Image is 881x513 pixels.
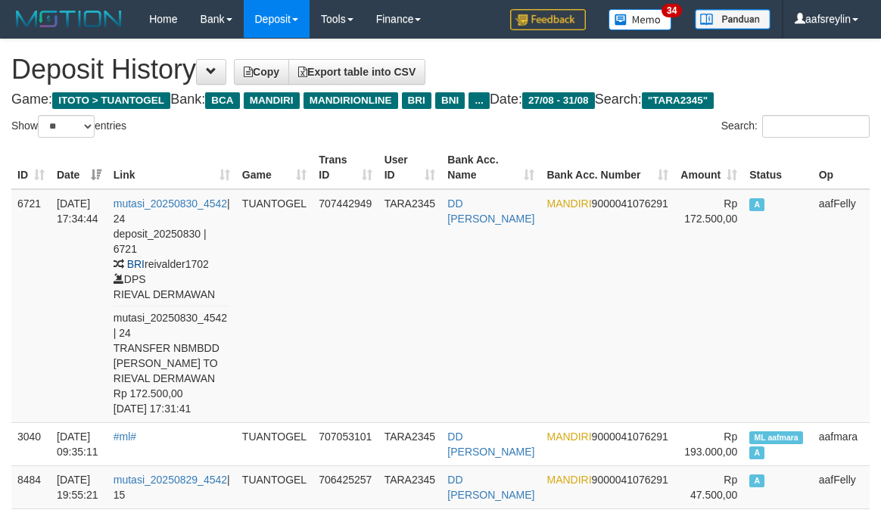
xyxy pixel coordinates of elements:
[236,146,313,189] th: Game: activate to sort column ascending
[813,189,870,423] td: aafFelly
[52,92,170,109] span: ITOTO > TUANTOGEL
[441,146,540,189] th: Bank Acc. Name: activate to sort column ascending
[447,431,534,458] a: DD [PERSON_NAME]
[11,115,126,138] label: Show entries
[11,189,51,423] td: 6721
[749,446,764,459] span: Approved
[51,465,107,508] td: [DATE] 19:55:21
[114,197,227,210] a: mutasi_20250830_4542
[236,422,313,465] td: TUANTOGEL
[11,54,870,85] h1: Deposit History
[447,474,534,501] a: DD [PERSON_NAME]
[313,465,378,508] td: 706425257
[313,189,378,423] td: 707442949
[813,465,870,508] td: aafFelly
[510,9,586,30] img: Feedback.jpg
[304,92,398,109] span: MANDIRIONLINE
[469,92,489,109] span: ...
[522,92,595,109] span: 27/08 - 31/08
[378,189,442,423] td: TARA2345
[684,197,737,225] span: Rp 172.500,00
[114,431,136,443] a: #ml#
[674,146,743,189] th: Amount: activate to sort column ascending
[447,197,534,225] a: DD [PERSON_NAME]
[721,115,870,138] label: Search:
[236,465,313,508] td: TUANTOGEL
[114,474,227,486] a: mutasi_20250829_4542
[234,59,289,85] a: Copy
[546,197,591,210] span: MANDIRI
[51,189,107,423] td: [DATE] 17:34:44
[540,465,674,508] td: 9000041076291
[236,189,313,423] td: TUANTOGEL
[540,146,674,189] th: Bank Acc. Number: activate to sort column ascending
[11,146,51,189] th: ID: activate to sort column ascending
[107,146,236,189] th: Link: activate to sort column ascending
[378,146,442,189] th: User ID: activate to sort column ascending
[378,465,442,508] td: TARA2345
[749,198,764,211] span: Approved
[288,59,425,85] a: Export table into CSV
[540,189,674,423] td: 9000041076291
[11,8,126,30] img: MOTION_logo.png
[11,92,870,107] h4: Game: Bank: Date: Search:
[244,66,279,78] span: Copy
[813,146,870,189] th: Op
[435,92,465,109] span: BNI
[813,422,870,465] td: aafmara
[205,92,239,109] span: BCA
[38,115,95,138] select: Showentries
[127,258,145,270] span: BRI
[642,92,714,109] span: "TARA2345"
[546,431,591,443] span: MANDIRI
[51,422,107,465] td: [DATE] 09:35:11
[298,66,416,78] span: Export table into CSV
[695,9,770,30] img: panduan.png
[684,431,737,458] span: Rp 193.000,00
[107,465,236,508] td: | 15
[743,146,813,189] th: Status
[11,422,51,465] td: 3040
[51,146,107,189] th: Date: activate to sort column ascending
[609,9,672,30] img: Button%20Memo.svg
[662,4,682,17] span: 34
[749,474,764,487] span: Approved
[107,189,236,423] td: | 24
[402,92,431,109] span: BRI
[762,115,870,138] input: Search:
[313,422,378,465] td: 707053101
[540,422,674,465] td: 9000041076291
[244,92,300,109] span: MANDIRI
[690,474,737,501] span: Rp 47.500,00
[114,226,230,416] div: deposit_20250830 | 6721 reivalder1702 DPS RIEVAL DERMAWAN mutasi_20250830_4542 | 24 TRANSFER NBMB...
[546,474,591,486] span: MANDIRI
[313,146,378,189] th: Trans ID: activate to sort column ascending
[378,422,442,465] td: TARA2345
[749,431,803,444] span: Manually Linked by aafmara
